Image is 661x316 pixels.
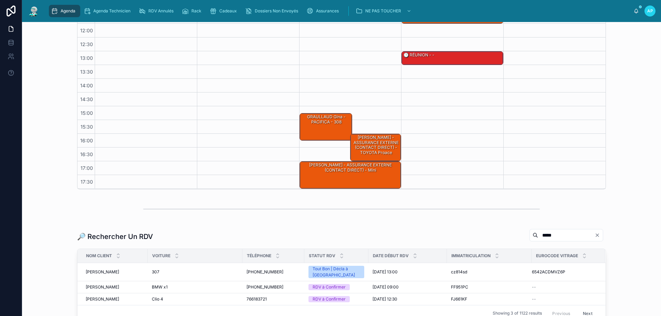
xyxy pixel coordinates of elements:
[243,5,303,17] a: Dossiers Non Envoyés
[148,8,174,14] span: RDV Annulés
[532,284,536,290] span: --
[532,269,597,275] a: 6542ACDMVZ6P
[451,296,467,302] span: FJ661KF
[78,96,95,102] span: 14:30
[373,296,443,302] a: [DATE] 12:30
[152,269,159,275] span: 307
[86,296,119,302] span: [PERSON_NAME]
[28,6,40,17] img: App logo
[373,269,398,275] span: [DATE] 13:00
[536,253,578,259] span: Eurocode Vitrage
[86,269,119,275] span: [PERSON_NAME]
[402,52,503,65] div: 🕒 RÉUNION - -
[86,269,144,275] a: [PERSON_NAME]
[373,253,409,259] span: Date Début RDV
[78,55,95,61] span: 13:00
[300,162,401,188] div: [PERSON_NAME] - ASSURANCE EXTERNE (CONTACT DIRECT) - Mini
[137,5,178,17] a: RDV Annulés
[79,124,95,130] span: 15:30
[352,134,400,156] div: [PERSON_NAME] - ASSURANCE EXTERNE (CONTACT DIRECT) - TOYOTA Proace
[49,5,80,17] a: Agenda
[246,269,283,275] span: [PHONE_NUMBER]
[313,284,346,290] div: RDV à Confirmer
[595,232,603,238] button: Clear
[86,253,112,259] span: Nom Client
[373,269,443,275] a: [DATE] 13:00
[365,8,401,14] span: NE PAS TOUCHER
[451,253,491,259] span: Immatriculation
[647,8,653,14] span: AP
[78,69,95,75] span: 13:30
[309,253,335,259] span: Statut RDV
[86,284,119,290] span: [PERSON_NAME]
[152,284,168,290] span: BMW x1
[246,284,300,290] a: [PHONE_NUMBER]
[61,8,75,14] span: Agenda
[308,284,364,290] a: RDV à Confirmer
[304,5,344,17] a: Assurances
[246,269,300,275] a: [PHONE_NUMBER]
[532,296,536,302] span: --
[246,296,300,302] a: 766183721
[78,28,95,33] span: 12:00
[308,266,364,278] a: Tout Bon | Décla à [GEOGRAPHIC_DATA]
[532,284,597,290] a: --
[451,269,467,275] span: cz814sd
[301,114,352,125] div: GRAULLAUD Gina - PACIFICA - 308
[532,296,597,302] a: --
[493,310,542,316] span: Showing 3 of 1122 results
[86,296,144,302] a: [PERSON_NAME]
[308,296,364,302] a: RDV à Confirmer
[451,269,527,275] a: cz814sd
[373,296,397,302] span: [DATE] 12:30
[451,284,527,290] a: FF951PC
[152,269,238,275] a: 307
[219,8,237,14] span: Cadeaux
[152,253,170,259] span: Voiture
[79,165,95,171] span: 17:00
[246,284,283,290] span: [PHONE_NUMBER]
[403,52,435,58] div: 🕒 RÉUNION - -
[180,5,206,17] a: Rack
[79,110,95,116] span: 15:00
[301,162,401,173] div: [PERSON_NAME] - ASSURANCE EXTERNE (CONTACT DIRECT) - Mini
[316,8,339,14] span: Assurances
[191,8,201,14] span: Rack
[532,269,565,275] span: 6542ACDMVZ6P
[313,296,346,302] div: RDV à Confirmer
[354,5,415,17] a: NE PAS TOUCHER
[78,41,95,47] span: 12:30
[313,266,360,278] div: Tout Bon | Décla à [GEOGRAPHIC_DATA]
[373,284,399,290] span: [DATE] 09:00
[451,284,468,290] span: FF951PC
[45,3,633,19] div: scrollable content
[77,232,153,241] h1: 🔎 Rechercher Un RDV
[255,8,298,14] span: Dossiers Non Envoyés
[247,253,271,259] span: Téléphone
[300,113,352,140] div: GRAULLAUD Gina - PACIFICA - 308
[78,83,95,88] span: 14:00
[93,8,130,14] span: Agenda Technicien
[208,5,242,17] a: Cadeaux
[152,296,163,302] span: Clio 4
[350,134,401,161] div: [PERSON_NAME] - ASSURANCE EXTERNE (CONTACT DIRECT) - TOYOTA Proace
[79,179,95,185] span: 17:30
[82,5,135,17] a: Agenda Technicien
[373,284,443,290] a: [DATE] 09:00
[246,296,267,302] span: 766183721
[451,296,527,302] a: FJ661KF
[78,151,95,157] span: 16:30
[152,296,238,302] a: Clio 4
[152,284,238,290] a: BMW x1
[78,138,95,143] span: 16:00
[86,284,144,290] a: [PERSON_NAME]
